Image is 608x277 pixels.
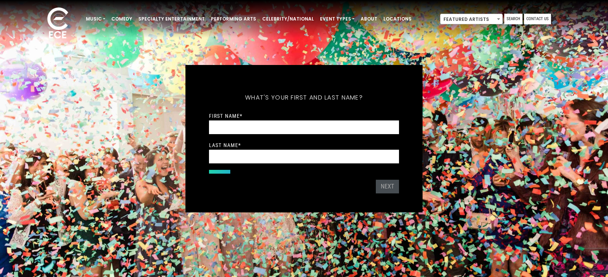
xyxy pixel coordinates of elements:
a: Celebrity/National [259,13,317,25]
span: Featured Artists [440,14,503,24]
a: Performing Arts [208,13,259,25]
label: Last Name [209,142,241,149]
label: First Name [209,112,242,119]
a: Locations [380,13,415,25]
a: Specialty Entertainment [135,13,208,25]
h5: What's your first and last name? [209,84,399,111]
a: Event Types [317,13,358,25]
a: Comedy [108,13,135,25]
span: Featured Artists [440,14,502,25]
a: About [358,13,380,25]
a: Contact Us [524,14,551,24]
a: Search [504,14,522,24]
a: Music [83,13,108,25]
img: ece_new_logo_whitev2-1.png [39,5,77,42]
